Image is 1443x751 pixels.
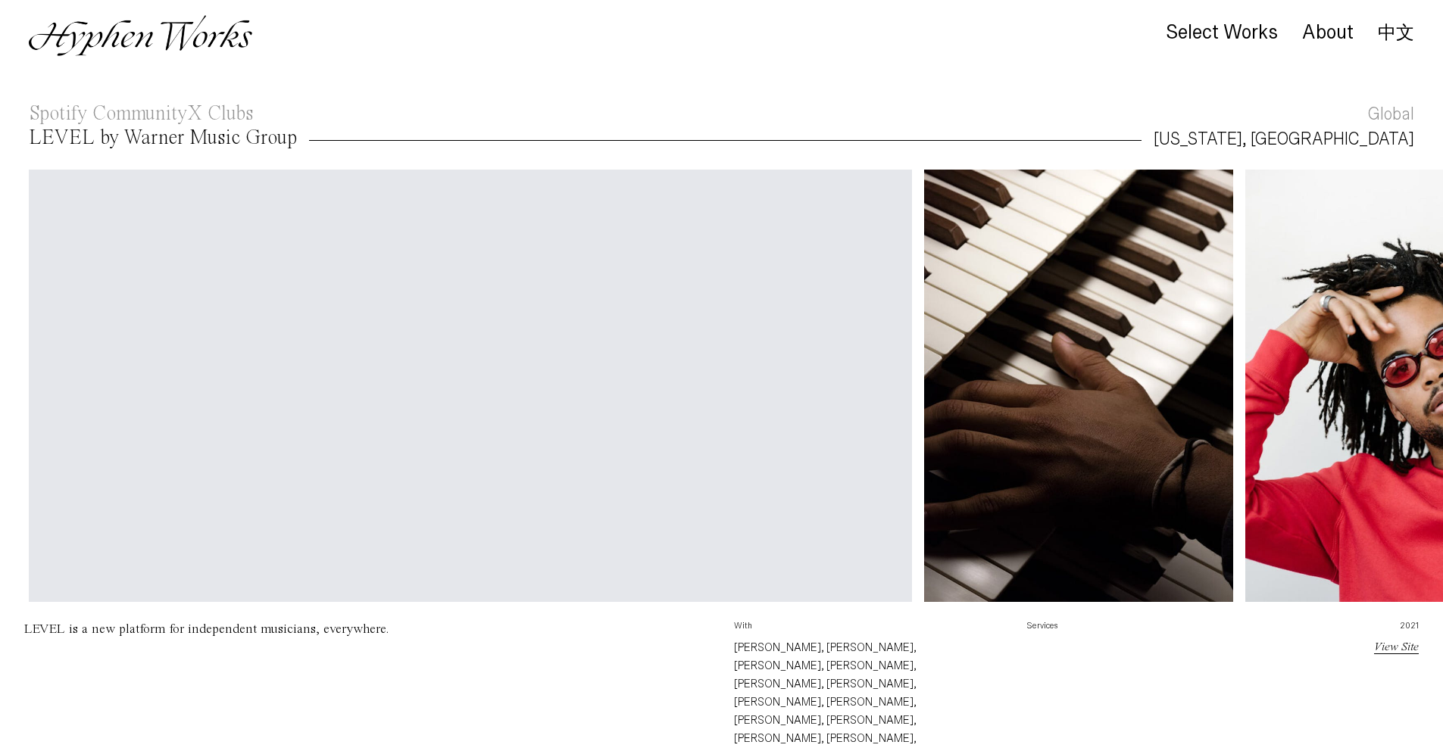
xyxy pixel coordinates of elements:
[1302,22,1354,43] div: About
[1154,127,1414,151] div: [US_STATE], [GEOGRAPHIC_DATA]
[1166,25,1278,42] a: Select Works
[1166,22,1278,43] div: Select Works
[1368,102,1414,126] div: Global
[24,622,389,636] div: LEVEL is a new platform for independent musicians, everywhere.
[1320,620,1419,638] p: 2021
[1374,641,1419,653] a: View Site
[924,170,1233,603] img: c5588393-9b9b-4327-b282-e5bf47ebcaae_29-hyphen-works.jpg
[1378,24,1414,41] a: 中文
[1027,620,1296,638] p: Services
[29,15,252,56] img: Hyphen Works
[29,128,297,148] div: LEVEL by Warner Music Group
[1302,25,1354,42] a: About
[29,170,912,611] video: Your browser does not support the video tag.
[29,104,253,124] div: Spotify CommunityX Clubs
[734,620,1003,638] p: With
